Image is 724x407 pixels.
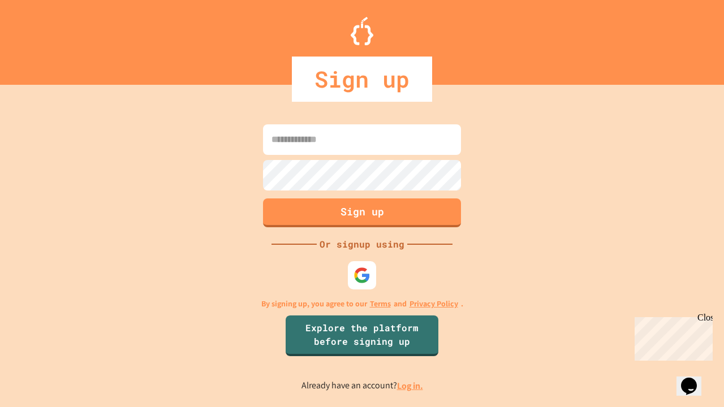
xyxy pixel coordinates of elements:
[261,298,463,310] p: By signing up, you agree to our and .
[292,57,432,102] div: Sign up
[370,298,391,310] a: Terms
[286,315,438,356] a: Explore the platform before signing up
[354,267,370,284] img: google-icon.svg
[676,362,713,396] iframe: chat widget
[5,5,78,72] div: Chat with us now!Close
[263,198,461,227] button: Sign up
[317,237,407,251] div: Or signup using
[351,17,373,45] img: Logo.svg
[397,380,423,392] a: Log in.
[410,298,458,310] a: Privacy Policy
[630,313,713,361] iframe: chat widget
[301,379,423,393] p: Already have an account?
